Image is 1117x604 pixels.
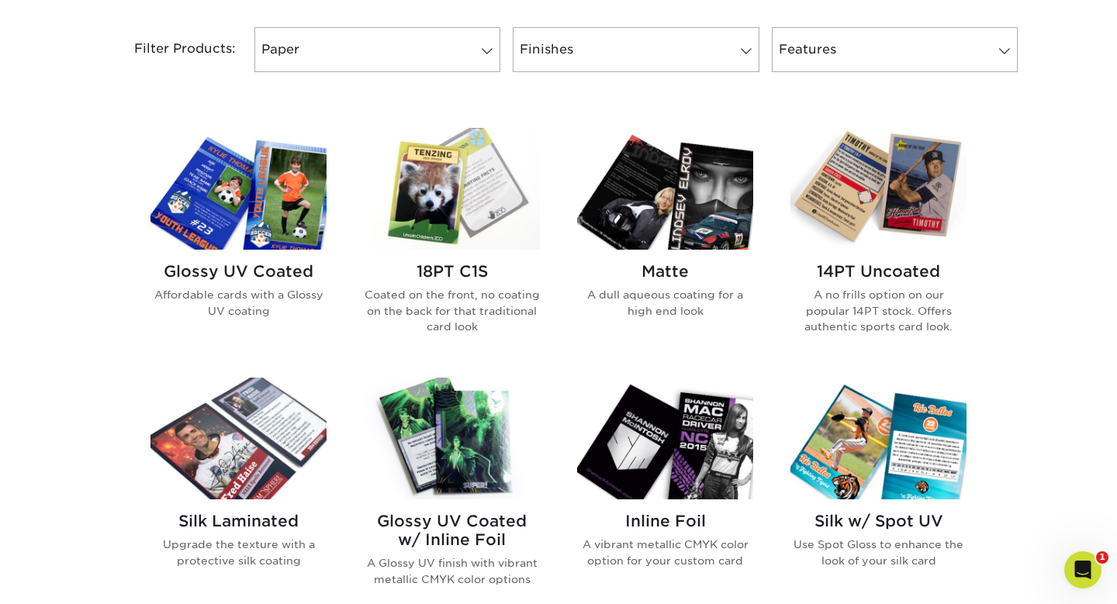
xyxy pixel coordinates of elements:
[364,128,540,250] img: 18PT C1S Trading Cards
[364,555,540,587] p: A Glossy UV finish with vibrant metallic CMYK color options
[150,512,327,530] h2: Silk Laminated
[150,287,327,319] p: Affordable cards with a Glossy UV coating
[364,128,540,359] a: 18PT C1S Trading Cards 18PT C1S Coated on the front, no coating on the back for that traditional ...
[364,287,540,334] p: Coated on the front, no coating on the back for that traditional card look
[1064,551,1101,588] iframe: Intercom live chat
[577,262,753,281] h2: Matte
[577,128,753,250] img: Matte Trading Cards
[790,537,967,568] p: Use Spot Gloss to enhance the look of your silk card
[772,27,1018,72] a: Features
[577,287,753,319] p: A dull aqueous coating for a high end look
[790,262,967,281] h2: 14PT Uncoated
[364,378,540,499] img: Glossy UV Coated w/ Inline Foil Trading Cards
[150,128,327,359] a: Glossy UV Coated Trading Cards Glossy UV Coated Affordable cards with a Glossy UV coating
[790,512,967,530] h2: Silk w/ Spot UV
[254,27,500,72] a: Paper
[364,512,540,549] h2: Glossy UV Coated w/ Inline Foil
[577,128,753,359] a: Matte Trading Cards Matte A dull aqueous coating for a high end look
[577,537,753,568] p: A vibrant metallic CMYK color option for your custom card
[577,378,753,499] img: Inline Foil Trading Cards
[150,378,327,499] img: Silk Laminated Trading Cards
[790,378,967,499] img: Silk w/ Spot UV Trading Cards
[790,287,967,334] p: A no frills option on our popular 14PT stock. Offers authentic sports card look.
[364,262,540,281] h2: 18PT C1S
[790,128,967,359] a: 14PT Uncoated Trading Cards 14PT Uncoated A no frills option on our popular 14PT stock. Offers au...
[150,537,327,568] p: Upgrade the texture with a protective silk coating
[150,128,327,250] img: Glossy UV Coated Trading Cards
[150,262,327,281] h2: Glossy UV Coated
[1096,551,1108,564] span: 1
[577,512,753,530] h2: Inline Foil
[513,27,759,72] a: Finishes
[93,27,248,72] div: Filter Products:
[790,128,967,250] img: 14PT Uncoated Trading Cards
